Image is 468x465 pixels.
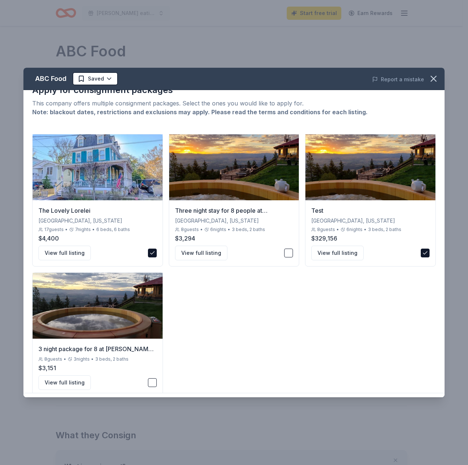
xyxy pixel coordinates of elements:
[65,227,68,232] div: •
[175,206,293,215] div: Three night stay for 8 people at [PERSON_NAME][GEOGRAPHIC_DATA] and Retreat in the [GEOGRAPHIC_DA...
[311,206,430,215] div: Test
[91,356,94,362] div: •
[44,356,62,362] span: 8 guests
[38,206,157,215] div: The Lovely Lorelei
[32,108,436,116] div: Note: blackout dates, restrictions and exclusions may apply. Please read the terms and conditions...
[346,227,363,232] span: 6 nights
[38,246,91,260] button: View full listing
[33,134,163,200] img: The Lovely Lorelei
[35,73,67,85] div: ABC Food
[92,227,95,232] div: •
[175,246,227,260] button: View full listing
[311,234,430,243] div: $329,156
[38,375,91,390] button: View full listing
[200,227,203,232] div: •
[32,84,436,96] div: Apply for consignment packages
[64,356,66,362] div: •
[95,356,129,362] div: 3 beds, 2 baths
[73,72,118,85] button: Saved
[311,216,430,225] div: [GEOGRAPHIC_DATA], [US_STATE]
[372,75,424,84] button: Report a mistake
[38,234,157,243] div: $4,400
[38,364,157,372] div: $3,151
[337,227,339,232] div: •
[96,227,130,232] div: 6 beds, 6 baths
[368,227,401,232] div: 3 beds, 2 baths
[181,227,199,232] span: 8 guests
[210,227,226,232] span: 6 nights
[38,345,157,353] div: 3 night package for 8 at [PERSON_NAME][GEOGRAPHIC_DATA]
[88,74,104,83] span: Saved
[44,227,64,232] span: 17 guests
[364,227,367,232] div: •
[175,234,293,243] div: $3,294
[74,356,90,362] span: 3 nights
[232,227,265,232] div: 3 beds, 2 baths
[317,227,335,232] span: 8 guests
[311,246,364,260] button: View full listing
[175,216,293,225] div: [GEOGRAPHIC_DATA], [US_STATE]
[32,99,436,108] div: This company offers multiple consignment packages. Select the ones you would like to apply for.
[33,273,163,339] img: 3 night package for 8 at Downing Mountain Lodge
[228,227,230,232] div: •
[169,134,299,200] img: Three night stay for 8 people at Downing Mountain Lodge and Retreat in the Rocky Mountains of Mon...
[305,134,435,200] img: Test
[38,216,157,225] div: [GEOGRAPHIC_DATA], [US_STATE]
[75,227,91,232] span: 7 nights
